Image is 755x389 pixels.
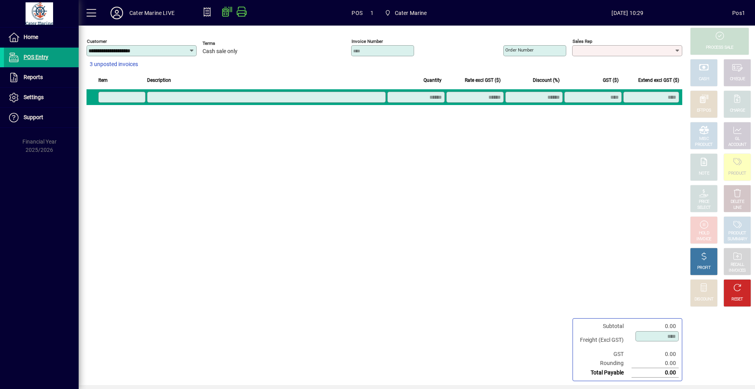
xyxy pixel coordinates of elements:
div: CHEQUE [730,76,745,82]
td: Freight (Excl GST) [576,331,632,350]
mat-label: Invoice number [352,39,383,44]
div: DISCOUNT [694,297,713,302]
span: Terms [203,41,250,46]
div: PRODUCT [695,142,713,148]
div: RECALL [731,262,744,268]
span: 1 [370,7,374,19]
div: LINE [733,205,741,211]
td: 0.00 [632,368,679,378]
a: Settings [4,88,79,107]
div: SELECT [697,205,711,211]
div: HOLD [699,230,709,236]
div: INVOICE [696,236,711,242]
span: POS [352,7,363,19]
div: DELETE [731,199,744,205]
span: POS Entry [24,54,48,60]
td: GST [576,350,632,359]
span: Home [24,34,38,40]
span: Extend excl GST ($) [638,76,679,85]
div: CASH [699,76,709,82]
div: Pos1 [732,7,745,19]
div: GL [735,136,740,142]
td: Total Payable [576,368,632,378]
div: PRODUCT [728,230,746,236]
div: EFTPOS [697,108,711,114]
div: PROFIT [697,265,711,271]
span: 3 unposted invoices [90,60,138,68]
div: ACCOUNT [728,142,746,148]
div: PRICE [699,199,709,205]
mat-label: Order number [505,47,534,53]
td: Subtotal [576,322,632,331]
span: Cash sale only [203,48,238,55]
div: RESET [731,297,743,302]
span: Rate excl GST ($) [465,76,501,85]
span: Reports [24,74,43,80]
span: GST ($) [603,76,619,85]
span: [DATE] 10:29 [523,7,733,19]
button: Profile [104,6,129,20]
div: PRODUCT [728,171,746,177]
mat-label: Customer [87,39,107,44]
a: Home [4,28,79,47]
a: Reports [4,68,79,87]
div: CHARGE [730,108,745,114]
span: Support [24,114,43,120]
div: PROCESS SALE [706,45,733,51]
span: Cater Marine [381,6,430,20]
span: Cater Marine [395,7,427,19]
div: Cater Marine LIVE [129,7,175,19]
div: INVOICES [729,268,746,274]
div: MISC [699,136,709,142]
span: Discount (%) [533,76,560,85]
div: NOTE [699,171,709,177]
div: SUMMARY [727,236,747,242]
span: Settings [24,94,44,100]
a: Support [4,108,79,127]
td: 0.00 [632,359,679,368]
span: Quantity [424,76,442,85]
td: 0.00 [632,350,679,359]
span: Description [147,76,171,85]
td: 0.00 [632,322,679,331]
span: Item [98,76,108,85]
td: Rounding [576,359,632,368]
button: 3 unposted invoices [87,57,141,72]
mat-label: Sales rep [573,39,592,44]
